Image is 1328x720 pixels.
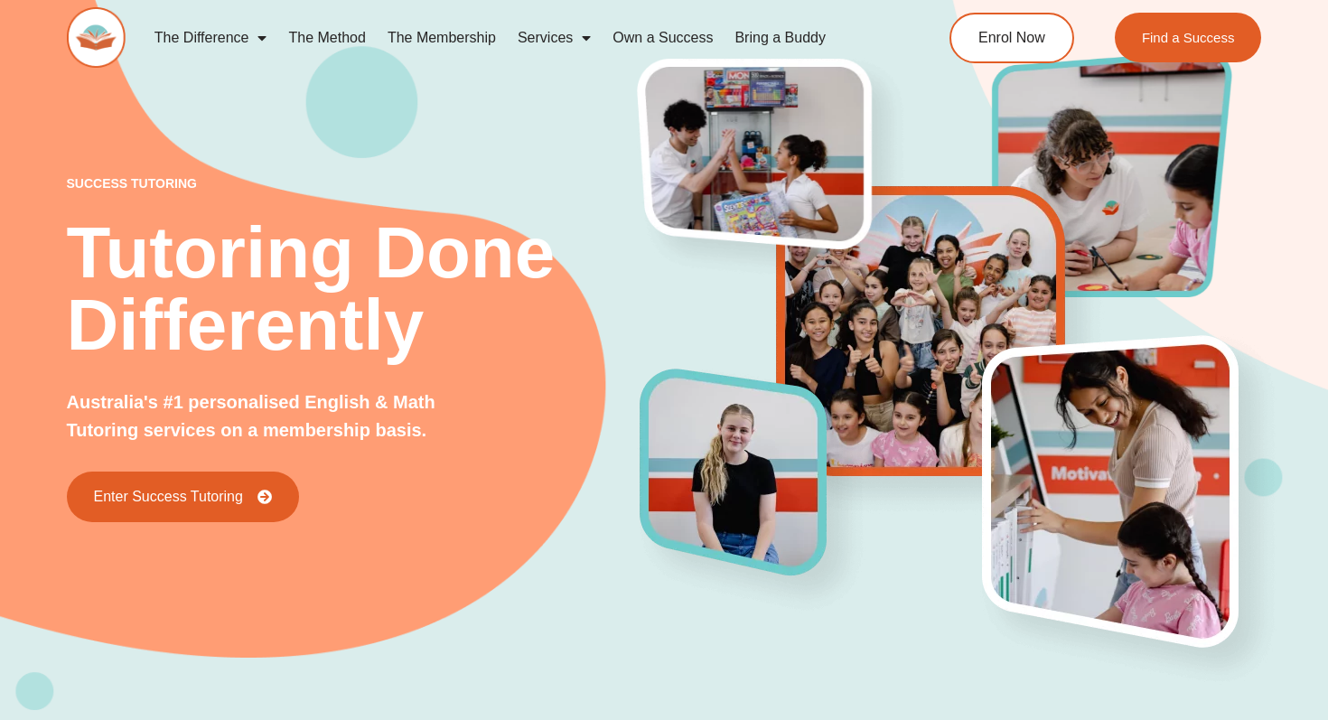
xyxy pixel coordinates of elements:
[507,17,602,59] a: Services
[949,13,1074,63] a: Enrol Now
[978,31,1045,45] span: Enrol Now
[144,17,278,59] a: The Difference
[144,17,882,59] nav: Menu
[724,17,837,59] a: Bring a Buddy
[1142,31,1235,44] span: Find a Success
[94,490,243,504] span: Enter Success Tutoring
[67,177,641,190] p: success tutoring
[67,217,641,361] h2: Tutoring Done Differently
[67,388,486,444] p: Australia's #1 personalised English & Math Tutoring services on a membership basis.
[277,17,376,59] a: The Method
[67,472,299,522] a: Enter Success Tutoring
[377,17,507,59] a: The Membership
[1115,13,1262,62] a: Find a Success
[602,17,724,59] a: Own a Success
